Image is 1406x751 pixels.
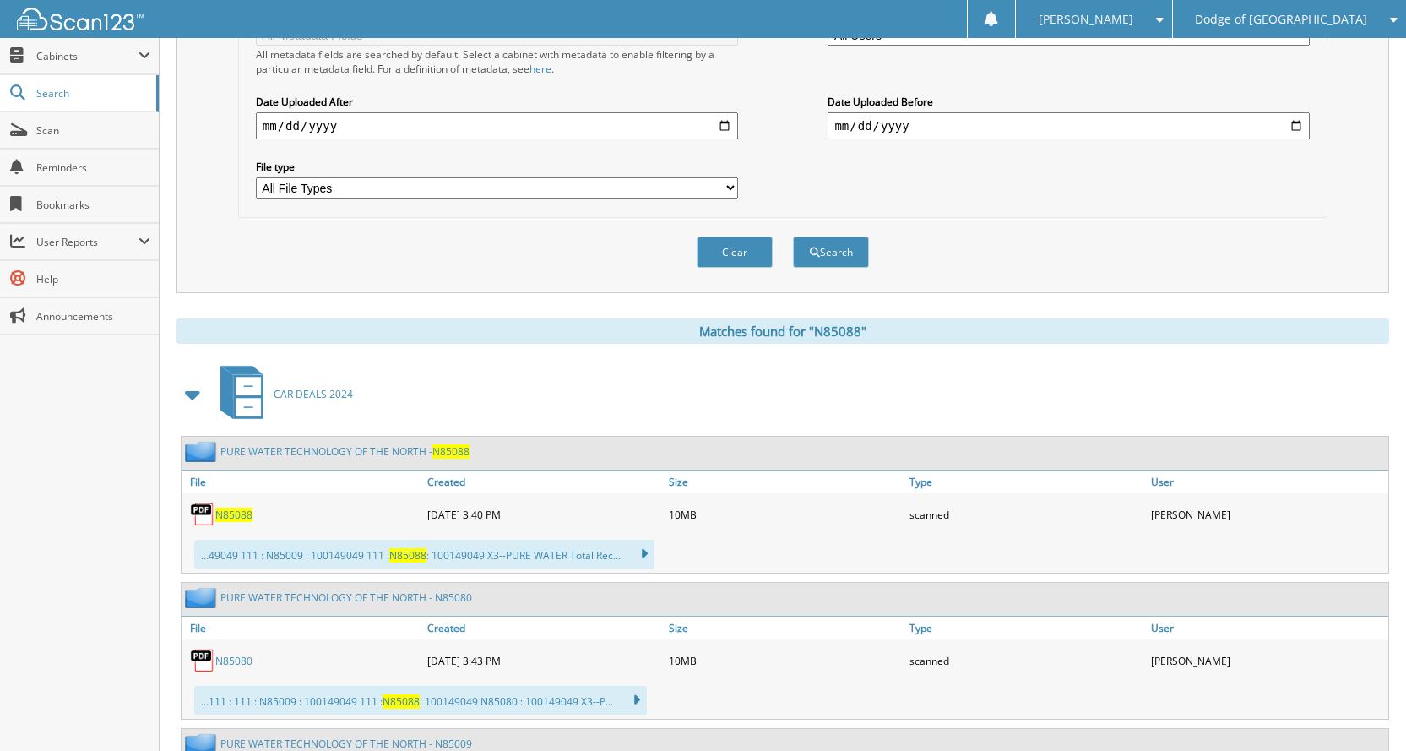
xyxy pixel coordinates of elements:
a: Size [665,471,906,493]
a: here [529,62,551,76]
div: scanned [905,644,1147,678]
div: 10MB [665,644,906,678]
a: User [1147,471,1388,493]
a: File [182,617,423,639]
a: User [1147,617,1388,639]
label: Date Uploaded After [256,95,738,109]
img: PDF.png [190,648,215,673]
input: start [256,112,738,139]
a: CAR DEALS 2024 [210,361,353,427]
div: [PERSON_NAME] [1147,498,1388,531]
label: Date Uploaded Before [828,95,1310,109]
input: end [828,112,1310,139]
a: Created [423,617,665,639]
div: [DATE] 3:43 PM [423,644,665,678]
span: Search [36,86,148,101]
div: All metadata fields are searched by default. Select a cabinet with metadata to enable filtering b... [256,47,738,76]
img: scan123-logo-white.svg [17,8,144,30]
span: Announcements [36,309,150,324]
span: Scan [36,123,150,138]
a: PURE WATER TECHNOLOGY OF THE NORTH - N85080 [220,590,472,605]
img: PDF.png [190,502,215,527]
span: N85088 [389,548,426,563]
a: Created [423,471,665,493]
span: Bookmarks [36,198,150,212]
a: Type [905,617,1147,639]
div: 10MB [665,498,906,531]
span: N85088 [432,444,470,459]
a: PURE WATER TECHNOLOGY OF THE NORTH - N85009 [220,737,472,751]
a: File [182,471,423,493]
a: N85080 [215,654,252,668]
span: [PERSON_NAME] [1039,14,1133,24]
div: [PERSON_NAME] [1147,644,1388,678]
a: N85088 [215,508,252,522]
div: [DATE] 3:40 PM [423,498,665,531]
span: Dodge of [GEOGRAPHIC_DATA] [1195,14,1367,24]
a: Type [905,471,1147,493]
span: User Reports [36,235,138,249]
iframe: Chat Widget [1322,670,1406,751]
img: folder2.png [185,587,220,608]
img: folder2.png [185,441,220,462]
button: Clear [697,237,773,268]
div: ...49049 111 : N85009 : 100149049 111 : : 100149049 X3--PURE WATER Total Rec... [194,540,654,569]
span: Reminders [36,161,150,175]
span: N85088 [383,694,420,709]
div: ...111 : 111 : N85009 : 100149049 111 : : 100149049 N85080 : 100149049 X3--P... [194,686,647,715]
button: Search [793,237,869,268]
label: File type [256,160,738,174]
span: Help [36,272,150,286]
div: Matches found for "N85088" [176,318,1389,344]
span: Cabinets [36,49,138,63]
a: PURE WATER TECHNOLOGY OF THE NORTH -N85088 [220,444,470,459]
span: CAR DEALS 2024 [274,387,353,401]
a: Size [665,617,906,639]
div: scanned [905,498,1147,531]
